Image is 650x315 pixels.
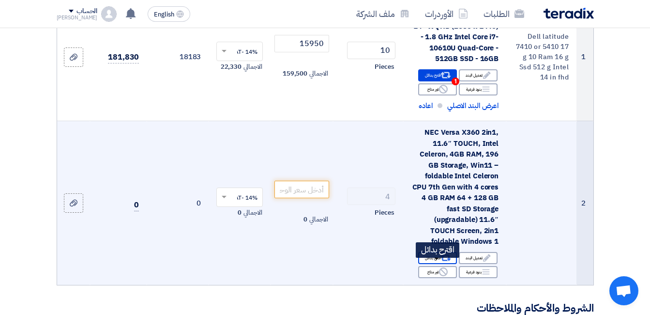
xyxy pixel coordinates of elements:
input: RFQ_STEP1.ITEMS.2.AMOUNT_TITLE [347,42,395,59]
ng-select: VAT [216,42,263,61]
div: غير متاح [418,83,457,95]
div: اقترح بدائل [418,69,457,81]
ng-select: VAT [216,188,263,207]
span: 181,830 [108,51,139,63]
span: الاجمالي [243,208,262,218]
a: الأوردرات [417,2,476,25]
span: 22,330 [221,62,242,72]
span: الاجمالي [243,62,262,72]
a: الطلبات [476,2,532,25]
span: Pieces [375,62,394,72]
a: Open chat [609,276,638,305]
span: الاجمالي [309,69,328,79]
span: اعرض البند الاصلي [447,100,499,111]
span: 0 [238,208,242,218]
div: بنود فرعية [459,83,498,95]
div: الحساب [76,7,97,16]
td: 0 [147,121,209,285]
span: 0 [303,215,307,224]
span: الاجمالي [309,215,328,224]
div: بنود فرعية [459,266,498,278]
span: NEC Versa X360 2in1, 11.6″ TOUCH, Intel Celeron, 4GB RAM, 196 GB Storage, Win11 – foldable Intel ... [412,127,499,247]
input: أدخل سعر الوحدة [274,35,329,52]
span: 159,500 [283,69,307,79]
div: اقترح بدائل [416,242,459,258]
div: تعديل البند [459,69,498,81]
img: profile_test.png [101,6,117,22]
div: غير متاح [418,266,457,278]
span: 0 [134,199,139,211]
span: Pieces [375,208,394,218]
div: تعديل البند [459,252,498,264]
td: 2 [576,121,593,285]
span: 1 [452,78,459,85]
div: [PERSON_NAME] [57,15,98,20]
span: English [154,11,174,18]
img: Teradix logo [544,8,594,19]
input: RFQ_STEP1.ITEMS.2.AMOUNT_TITLE [347,188,395,205]
button: English [148,6,190,22]
a: ملف الشركة [348,2,417,25]
input: أدخل سعر الوحدة [274,181,329,198]
span: اعاده [419,100,433,111]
